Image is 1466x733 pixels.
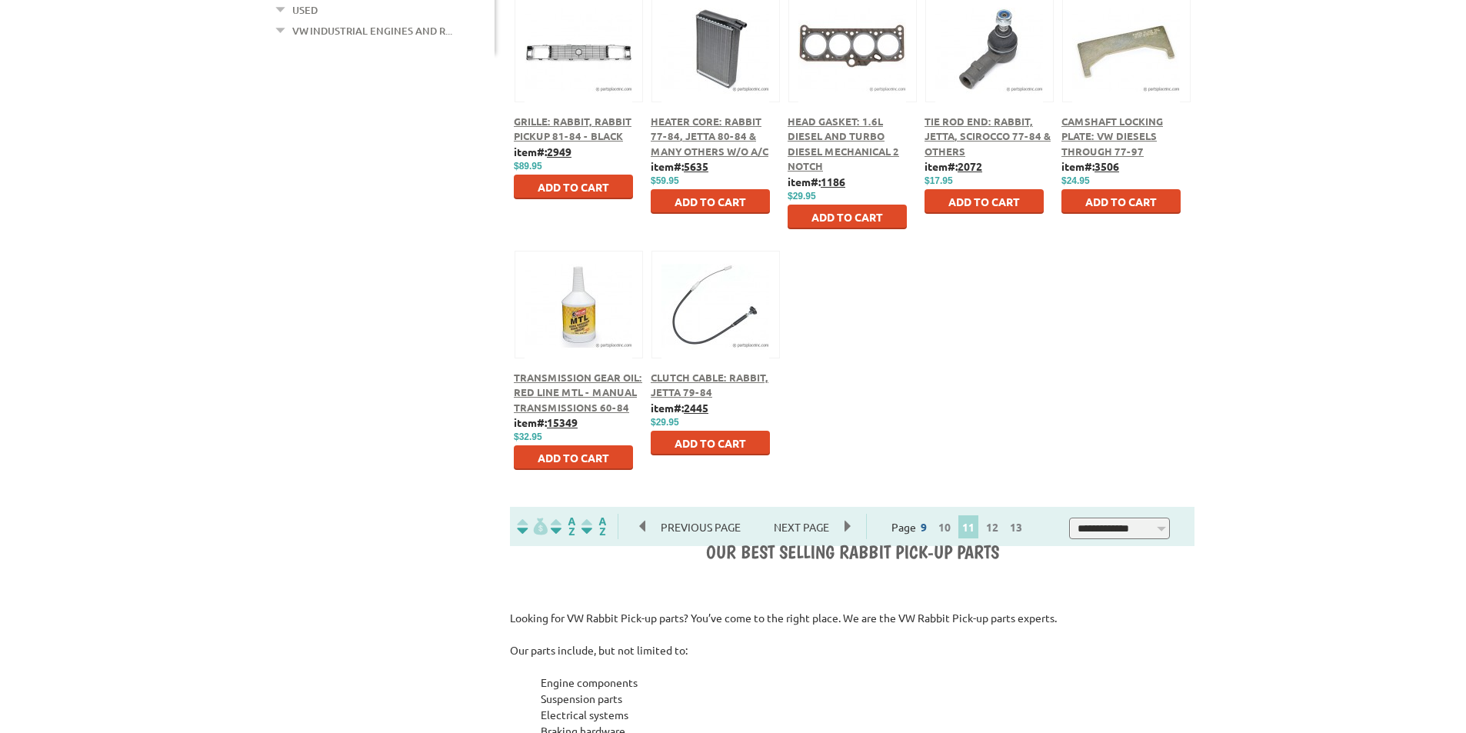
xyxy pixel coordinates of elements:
a: Grille: Rabbit, Rabbit Pickup 81-84 - Black [514,115,631,143]
img: Sort by Headline [548,518,578,535]
button: Add to Cart [788,205,907,229]
button: Add to Cart [651,189,770,214]
span: Add to Cart [811,210,883,224]
span: Add to Cart [538,451,609,465]
span: $17.95 [925,175,953,186]
a: 13 [1006,520,1026,534]
a: Clutch Cable: Rabbit, Jetta 79-84 [651,371,768,399]
span: $32.95 [514,431,542,442]
div: OUR BEST SELLING Rabbit Pick-up PARTS [510,541,1194,565]
div: Page [866,514,1051,539]
b: item#: [651,159,708,173]
a: 10 [935,520,955,534]
button: Add to Cart [514,175,633,199]
u: 1186 [821,175,845,188]
u: 2445 [684,401,708,415]
u: 5635 [684,159,708,173]
b: item#: [514,415,578,429]
span: Previous Page [645,515,756,538]
span: $24.95 [1061,175,1090,186]
a: Tie Rod End: Rabbit, Jetta, Scirocco 77-84 & Others [925,115,1051,158]
span: Add to Cart [675,436,746,450]
span: 11 [958,515,978,538]
a: Transmission Gear Oil: Red Line MTL - Manual Transmissions 60-84 [514,371,642,414]
li: Suspension parts [541,691,1194,707]
a: Next Page [758,520,845,534]
span: Next Page [758,515,845,538]
p: Looking for VW Rabbit Pick-up parts? You’ve come to the right place. We are the VW Rabbit Pick-up... [510,610,1194,626]
b: item#: [651,401,708,415]
u: 2072 [958,159,982,173]
a: 12 [982,520,1002,534]
a: Heater Core: Rabbit 77-84, Jetta 80-84 & Many Others w/o A/C [651,115,768,158]
b: item#: [925,159,982,173]
b: item#: [1061,159,1119,173]
span: Add to Cart [948,195,1020,208]
a: Previous Page [640,520,758,534]
u: 3506 [1095,159,1119,173]
button: Add to Cart [925,189,1044,214]
li: Electrical systems [541,707,1194,723]
button: Add to Cart [514,445,633,470]
span: Add to Cart [1085,195,1157,208]
span: $29.95 [651,417,679,428]
img: Sort by Sales Rank [578,518,609,535]
p: Our parts include, but not limited to: [510,642,1194,658]
span: Add to Cart [675,195,746,208]
u: 15349 [547,415,578,429]
b: item#: [514,145,571,158]
a: Head Gasket: 1.6L Diesel and Turbo Diesel Mechanical 2 Notch [788,115,899,173]
span: $89.95 [514,161,542,172]
li: Engine components [541,675,1194,691]
span: $29.95 [788,191,816,202]
b: item#: [788,175,845,188]
button: Add to Cart [651,431,770,455]
img: filterpricelow.svg [517,518,548,535]
u: 2949 [547,145,571,158]
button: Add to Cart [1061,189,1181,214]
a: VW Industrial Engines and R... [292,21,452,41]
a: 9 [917,520,931,534]
a: Camshaft Locking Plate: VW Diesels through 77-97 [1061,115,1163,158]
span: Add to Cart [538,180,609,194]
span: $59.95 [651,175,679,186]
